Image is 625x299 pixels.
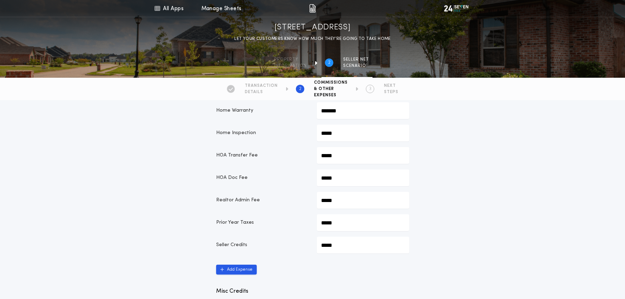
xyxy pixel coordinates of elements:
span: SCENARIO [343,63,369,69]
p: Home Inspection [216,130,308,137]
span: STEPS [384,89,398,95]
span: EXPENSES [314,92,348,98]
p: Seller Credits [216,242,308,249]
span: COMMISSIONS [314,80,348,85]
span: Property [274,57,307,62]
img: vs-icon [444,5,468,12]
span: DETAILS [245,89,278,95]
span: SELLER NET [343,57,369,62]
p: Misc Credits [216,287,409,295]
h2: 2 [299,86,301,92]
h1: [STREET_ADDRESS] [275,22,351,33]
p: HOA Doc Fee [216,174,308,181]
img: img [309,4,316,13]
span: TRANSACTION [245,83,278,89]
h2: 2 [328,60,331,65]
span: information [274,63,307,69]
p: LET YOUR CUSTOMERS KNOW HOW MUCH THEY’RE GOING TO TAKE HOME [234,35,391,42]
p: Home Warranty [216,107,308,114]
p: Prior Year Taxes [216,219,308,226]
p: Realtor Admin Fee [216,197,308,204]
h2: 3 [369,86,371,92]
button: Add Expense [216,265,257,274]
p: HOA Transfer Fee [216,152,308,159]
span: & OTHER [314,86,348,92]
span: NEXT [384,83,398,89]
